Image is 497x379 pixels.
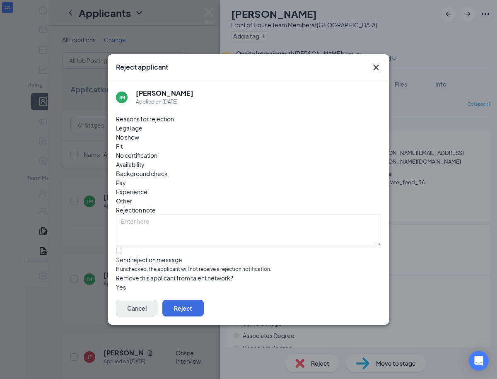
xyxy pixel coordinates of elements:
span: Background check [116,169,168,178]
button: Reject [162,300,204,316]
span: Legal age [116,123,142,133]
span: Experience [116,187,147,196]
span: Other [116,196,132,205]
span: Rejection note [116,206,156,214]
div: Open Intercom Messenger [469,351,489,371]
span: Reasons for rejection [116,115,174,123]
span: Fit [116,142,123,151]
button: Cancel [116,300,157,316]
div: Applied on [DATE] [136,98,193,106]
span: No show [116,133,139,142]
span: Remove this applicant from talent network? [116,274,233,282]
input: Send rejection messageIf unchecked, the applicant will not receive a rejection notification. [116,248,121,253]
h3: Reject applicant [116,63,168,72]
span: Availability [116,160,145,169]
h5: [PERSON_NAME] [136,89,193,98]
button: Close [371,63,381,72]
div: JM [119,94,125,101]
span: If unchecked, the applicant will not receive a rejection notification. [116,266,381,273]
span: No certification [116,151,157,160]
span: Pay [116,178,126,187]
svg: Cross [371,63,381,72]
div: Send rejection message [116,256,381,264]
span: Yes [116,282,126,292]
